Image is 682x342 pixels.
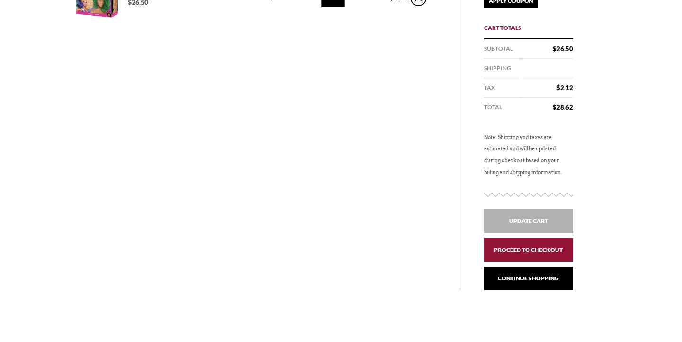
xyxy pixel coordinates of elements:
th: Total [484,98,521,117]
span: $ [553,103,556,111]
h2: Cart Totals [484,17,573,40]
small: Note: Shipping and taxes are estimated and will be updated during checkout based on your billing ... [484,134,562,176]
th: Subtotal [484,39,521,59]
a: Proceed to checkout [484,238,573,262]
a: Continue Shopping [484,267,573,290]
bdi: 26.50 [553,45,573,53]
bdi: 2.12 [556,84,573,92]
th: Tax [484,78,521,98]
bdi: 28.62 [553,103,573,111]
span: $ [553,45,556,53]
th: Shipping [484,59,521,78]
input: Update Cart [484,209,573,233]
span: $ [556,84,560,92]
